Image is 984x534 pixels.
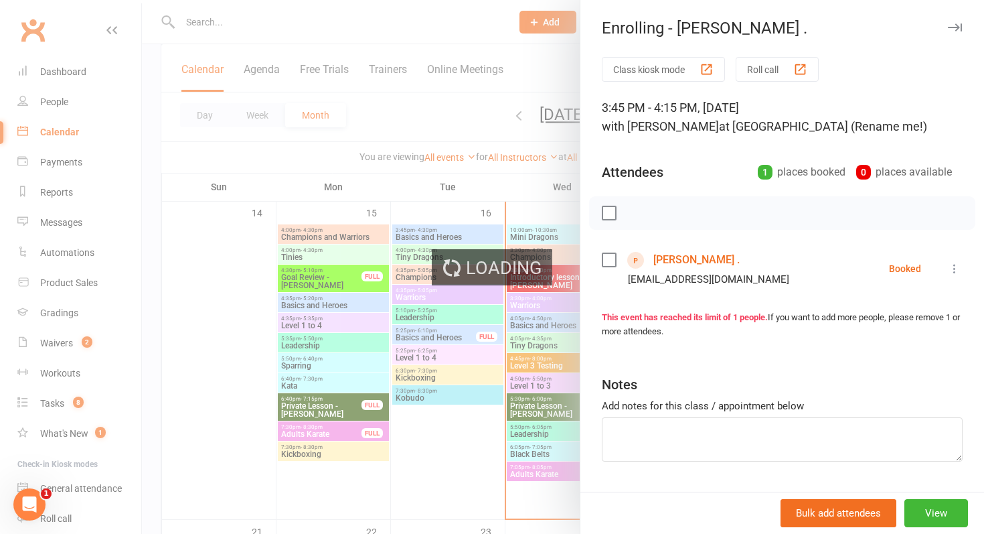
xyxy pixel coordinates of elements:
strong: This event has reached its limit of 1 people. [602,312,768,322]
div: Enrolling - [PERSON_NAME] . [580,19,984,38]
button: View [904,499,968,527]
span: with [PERSON_NAME] [602,119,719,133]
button: Roll call [736,57,819,82]
div: [EMAIL_ADDRESS][DOMAIN_NAME] [628,271,789,288]
div: 1 [758,165,772,180]
span: at [GEOGRAPHIC_DATA] (Rename me!) [719,119,927,133]
div: Attendees [602,163,663,182]
iframe: Intercom live chat [13,488,46,521]
button: Bulk add attendees [781,499,896,527]
div: Add notes for this class / appointment below [602,398,963,414]
div: 3:45 PM - 4:15 PM, [DATE] [602,98,963,136]
div: 0 [856,165,871,180]
div: Booked [889,264,921,273]
div: Notes [602,375,637,394]
span: 1 [41,488,52,499]
a: [PERSON_NAME] . [653,249,740,271]
div: places booked [758,163,845,182]
div: places available [856,163,952,182]
button: Class kiosk mode [602,57,725,82]
div: If you want to add more people, please remove 1 or more attendees. [602,311,963,339]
